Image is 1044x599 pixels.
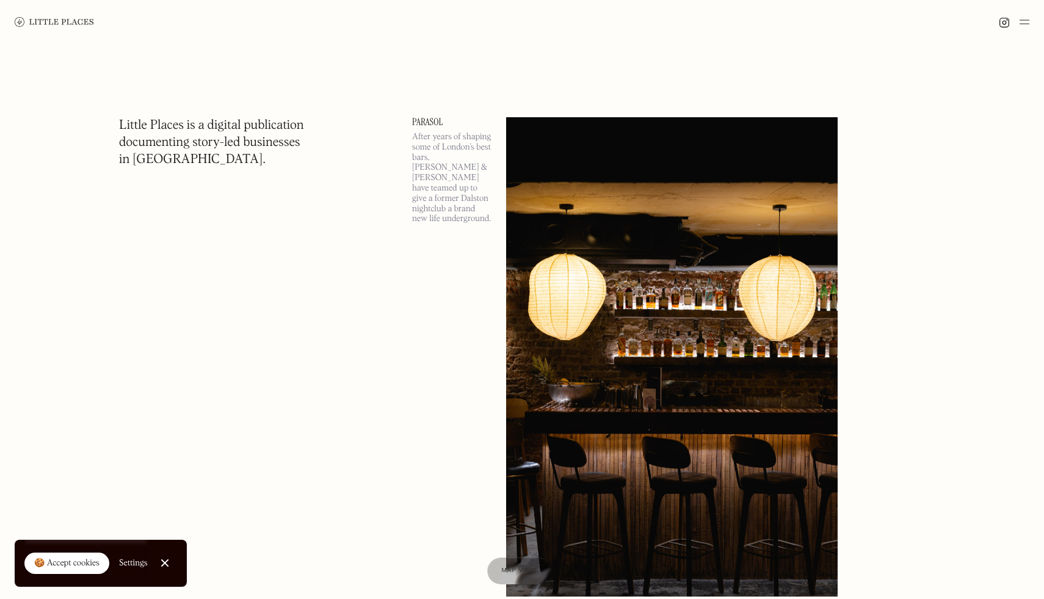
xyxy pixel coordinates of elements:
div: Settings [119,559,148,567]
div: 🍪 Accept cookies [34,557,100,570]
img: Parasol [506,117,838,597]
a: Parasol [412,117,491,127]
a: Close Cookie Popup [153,551,177,575]
a: Map view [487,557,552,584]
a: 🍪 Accept cookies [24,553,109,575]
div: Close Cookie Popup [164,563,165,564]
a: Settings [119,550,148,577]
p: After years of shaping some of London’s best bars, [PERSON_NAME] & [PERSON_NAME] have teamed up t... [412,132,491,224]
h1: Little Places is a digital publication documenting story-led businesses in [GEOGRAPHIC_DATA]. [119,117,304,169]
span: Map view [502,567,537,574]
